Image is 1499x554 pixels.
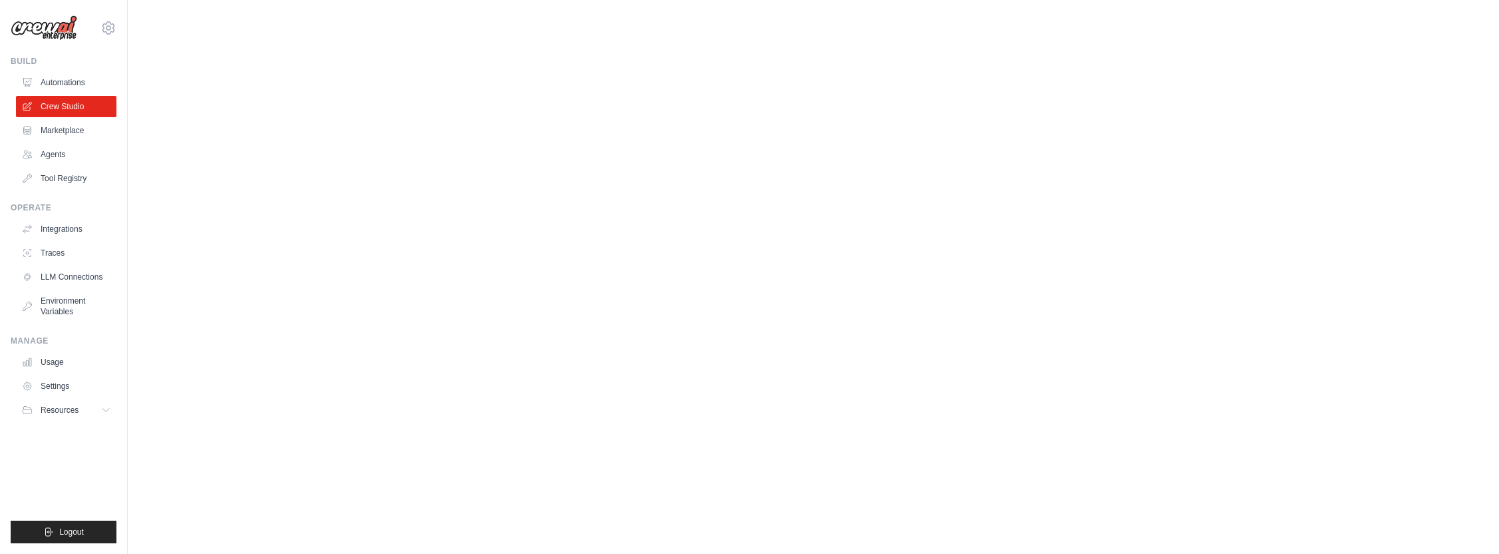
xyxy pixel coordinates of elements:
div: Manage [11,336,116,346]
div: Build [11,56,116,67]
a: Traces [16,242,116,264]
iframe: Chat Widget [1432,490,1499,554]
button: Logout [11,521,116,543]
a: Marketplace [16,120,116,141]
div: Operate [11,202,116,213]
a: Environment Variables [16,290,116,322]
a: Settings [16,376,116,397]
a: Tool Registry [16,168,116,189]
a: Usage [16,352,116,373]
a: Agents [16,144,116,165]
span: Logout [59,527,84,537]
span: Resources [41,405,79,415]
img: Logo [11,15,77,41]
a: Integrations [16,218,116,240]
a: Automations [16,72,116,93]
button: Resources [16,400,116,421]
a: LLM Connections [16,266,116,288]
a: Crew Studio [16,96,116,117]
